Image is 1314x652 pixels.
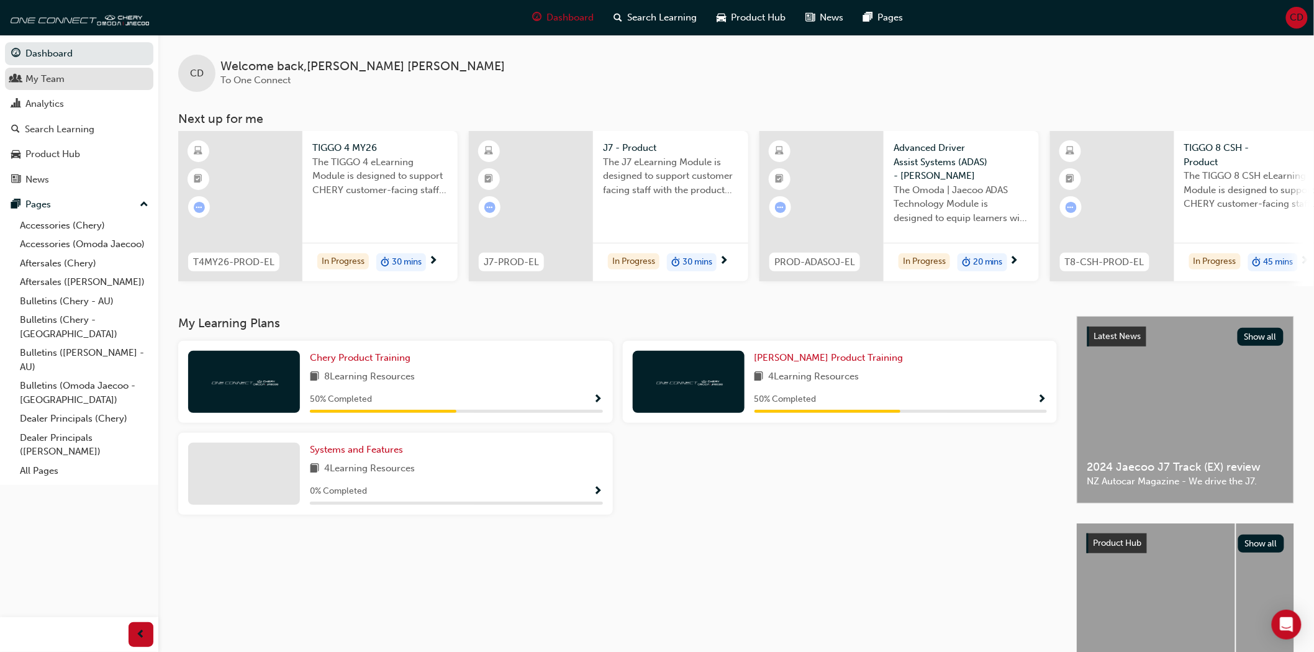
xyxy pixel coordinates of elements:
a: Product HubShow all [1087,533,1284,553]
a: guage-iconDashboard [522,5,604,30]
span: Show Progress [594,486,603,497]
button: Pages [5,193,153,216]
span: NZ Autocar Magazine - We drive the J7. [1087,474,1284,489]
img: oneconnect [655,376,723,387]
div: Open Intercom Messenger [1272,610,1302,640]
span: search-icon [614,10,622,25]
span: Show Progress [1038,394,1047,405]
div: Product Hub [25,147,80,161]
span: news-icon [805,10,815,25]
span: learningRecordVerb_ATTEMPT-icon [775,202,786,213]
span: book-icon [754,369,764,385]
span: Chery Product Training [310,352,410,363]
button: Show Progress [594,484,603,499]
div: Pages [25,197,51,212]
span: J7-PROD-EL [484,255,539,269]
span: J7 - Product [603,141,738,155]
a: Dealer Principals ([PERSON_NAME]) [15,428,153,461]
span: CD [190,66,204,81]
a: pages-iconPages [853,5,913,30]
span: The Omoda | Jaecoo ADAS Technology Module is designed to equip learners with essential knowledge ... [894,183,1029,225]
a: J7-PROD-ELJ7 - ProductThe J7 eLearning Module is designed to support customer facing staff with t... [469,131,748,281]
span: 50 % Completed [310,392,372,407]
button: DashboardMy TeamAnalyticsSearch LearningProduct HubNews [5,40,153,193]
span: Pages [877,11,903,25]
button: Show Progress [594,392,603,407]
a: Dashboard [5,42,153,65]
span: guage-icon [11,48,20,60]
span: learningRecordVerb_ATTEMPT-icon [194,202,205,213]
a: news-iconNews [795,5,853,30]
span: PROD-ADASOJ-EL [774,255,855,269]
span: booktick-icon [194,171,203,188]
span: Dashboard [546,11,594,25]
span: learningResourceType_ELEARNING-icon [194,143,203,160]
a: Chery Product Training [310,351,415,365]
span: 4 Learning Resources [769,369,859,385]
span: T8-CSH-PROD-EL [1065,255,1144,269]
a: PROD-ADASOJ-ELAdvanced Driver Assist Systems (ADAS) - [PERSON_NAME]The Omoda | Jaecoo ADAS Techno... [759,131,1039,281]
span: 30 mins [392,255,422,269]
span: Advanced Driver Assist Systems (ADAS) - [PERSON_NAME] [894,141,1029,183]
div: In Progress [608,253,659,270]
h3: My Learning Plans [178,316,1057,330]
span: TIGGO 4 MY26 [312,141,448,155]
span: search-icon [11,124,20,135]
a: Product Hub [5,143,153,166]
a: Accessories (Chery) [15,216,153,235]
div: In Progress [899,253,950,270]
a: Accessories (Omoda Jaecoo) [15,235,153,254]
span: Latest News [1094,331,1141,342]
span: 45 mins [1264,255,1294,269]
button: Show all [1238,535,1285,553]
a: T4MY26-PROD-ELTIGGO 4 MY26The TIGGO 4 eLearning Module is designed to support CHERY customer-faci... [178,131,458,281]
span: duration-icon [962,255,971,271]
span: booktick-icon [485,171,494,188]
span: CD [1290,11,1304,25]
a: Latest NewsShow all [1087,327,1284,346]
a: Bulletins ([PERSON_NAME] - AU) [15,343,153,376]
a: Bulletins (Chery - [GEOGRAPHIC_DATA]) [15,310,153,343]
span: Product Hub [731,11,786,25]
span: learningResourceType_ELEARNING-icon [485,143,494,160]
img: oneconnect [6,5,149,30]
a: Latest NewsShow all2024 Jaecoo J7 Track (EX) reviewNZ Autocar Magazine - We drive the J7. [1077,316,1294,504]
span: News [820,11,843,25]
span: prev-icon [137,627,146,643]
span: learningResourceType_ELEARNING-icon [776,143,784,160]
span: next-icon [1300,256,1310,267]
span: Welcome back , [PERSON_NAME] [PERSON_NAME] [220,60,505,74]
span: book-icon [310,461,319,477]
span: chart-icon [11,99,20,110]
div: Analytics [25,97,64,111]
span: next-icon [719,256,728,267]
span: learningRecordVerb_ATTEMPT-icon [484,202,496,213]
a: Bulletins (Chery - AU) [15,292,153,311]
a: [PERSON_NAME] Product Training [754,351,908,365]
span: next-icon [428,256,438,267]
span: car-icon [11,149,20,160]
span: To One Connect [220,75,291,86]
span: 0 % Completed [310,484,367,499]
a: Aftersales (Chery) [15,254,153,273]
span: The TIGGO 4 eLearning Module is designed to support CHERY customer-facing staff with the product ... [312,155,448,197]
span: 8 Learning Resources [324,369,415,385]
button: Show Progress [1038,392,1047,407]
div: In Progress [317,253,369,270]
span: 20 mins [973,255,1003,269]
span: Product Hub [1094,538,1142,548]
span: guage-icon [532,10,541,25]
a: News [5,168,153,191]
span: learningResourceType_ELEARNING-icon [1066,143,1075,160]
a: Aftersales ([PERSON_NAME]) [15,273,153,292]
a: car-iconProduct Hub [707,5,795,30]
span: Search Learning [627,11,697,25]
span: booktick-icon [1066,171,1075,188]
a: search-iconSearch Learning [604,5,707,30]
span: duration-icon [1253,255,1261,271]
span: book-icon [310,369,319,385]
span: [PERSON_NAME] Product Training [754,352,904,363]
div: My Team [25,72,65,86]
